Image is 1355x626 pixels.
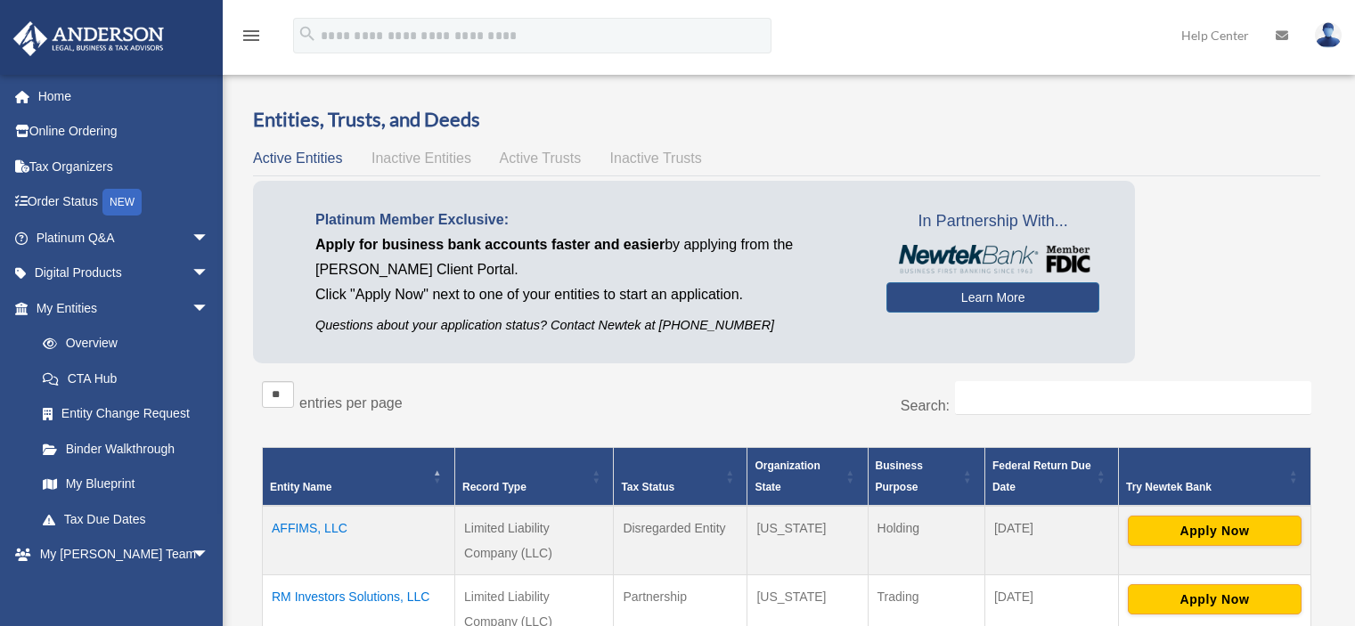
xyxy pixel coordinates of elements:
a: Platinum Q&Aarrow_drop_down [12,220,236,256]
span: Active Trusts [500,150,582,166]
img: NewtekBankLogoSM.png [895,245,1090,273]
a: Online Ordering [12,114,236,150]
i: menu [241,25,262,46]
div: NEW [102,189,142,215]
span: Record Type [462,481,526,493]
span: arrow_drop_down [192,537,227,573]
a: My Entitiesarrow_drop_down [12,290,227,326]
a: Home [12,78,236,114]
a: Entity Change Request [25,396,227,432]
th: Record Type: Activate to sort [455,447,614,506]
span: Apply for business bank accounts faster and easier [315,237,665,252]
th: Entity Name: Activate to invert sorting [263,447,455,506]
a: Tax Due Dates [25,501,227,537]
span: Inactive Trusts [610,150,702,166]
span: In Partnership With... [886,207,1099,236]
a: Binder Walkthrough [25,431,227,467]
span: Federal Return Due Date [992,459,1091,493]
span: Organization State [755,459,820,493]
th: Organization State: Activate to sort [747,447,868,506]
a: Learn More [886,282,1099,313]
span: Entity Name [270,481,331,493]
span: Business Purpose [876,459,923,493]
a: CTA Hub [25,361,227,396]
button: Apply Now [1128,516,1302,546]
img: Anderson Advisors Platinum Portal [8,21,169,56]
td: [DATE] [984,506,1118,575]
label: entries per page [299,395,403,411]
p: Click "Apply Now" next to one of your entities to start an application. [315,282,860,307]
span: arrow_drop_down [192,220,227,256]
td: Holding [868,506,984,575]
span: Active Entities [253,150,342,166]
a: Digital Productsarrow_drop_down [12,256,236,291]
th: Tax Status: Activate to sort [614,447,747,506]
p: Questions about your application status? Contact Newtek at [PHONE_NUMBER] [315,314,860,337]
a: My Blueprint [25,467,227,502]
i: search [298,24,317,44]
span: Inactive Entities [371,150,471,166]
td: Disregarded Entity [614,506,747,575]
th: Business Purpose: Activate to sort [868,447,984,506]
p: Platinum Member Exclusive: [315,207,860,232]
div: Try Newtek Bank [1126,476,1284,498]
img: User Pic [1315,22,1342,48]
a: My [PERSON_NAME] Teamarrow_drop_down [12,537,236,573]
button: Apply Now [1128,584,1302,614]
td: [US_STATE] [747,506,868,575]
th: Try Newtek Bank : Activate to sort [1118,447,1310,506]
span: arrow_drop_down [192,290,227,327]
h3: Entities, Trusts, and Deeds [253,106,1320,134]
th: Federal Return Due Date: Activate to sort [984,447,1118,506]
td: Limited Liability Company (LLC) [455,506,614,575]
a: Overview [25,326,218,362]
p: by applying from the [PERSON_NAME] Client Portal. [315,232,860,282]
span: Tax Status [621,481,674,493]
span: arrow_drop_down [192,256,227,292]
a: menu [241,31,262,46]
td: AFFIMS, LLC [263,506,455,575]
a: Tax Organizers [12,149,236,184]
a: Order StatusNEW [12,184,236,221]
label: Search: [901,398,950,413]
